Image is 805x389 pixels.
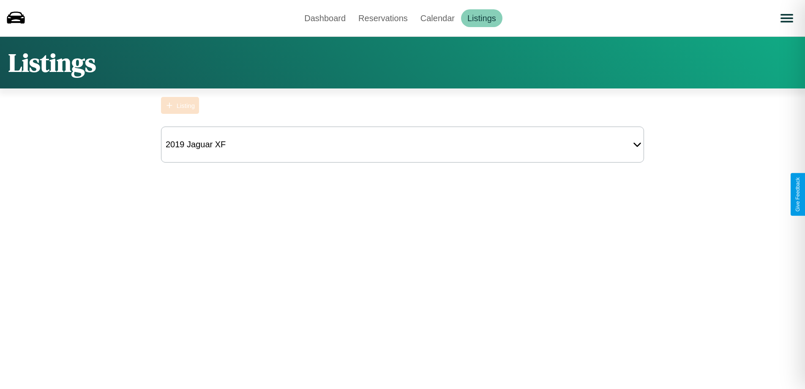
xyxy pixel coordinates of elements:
[161,97,199,114] button: Listing
[177,102,195,109] div: Listing
[775,6,799,30] button: Open menu
[461,9,502,27] a: Listings
[795,177,801,212] div: Give Feedback
[8,45,96,80] h1: Listings
[298,9,352,27] a: Dashboard
[414,9,461,27] a: Calendar
[161,135,230,154] div: 2019 Jaguar XF
[352,9,414,27] a: Reservations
